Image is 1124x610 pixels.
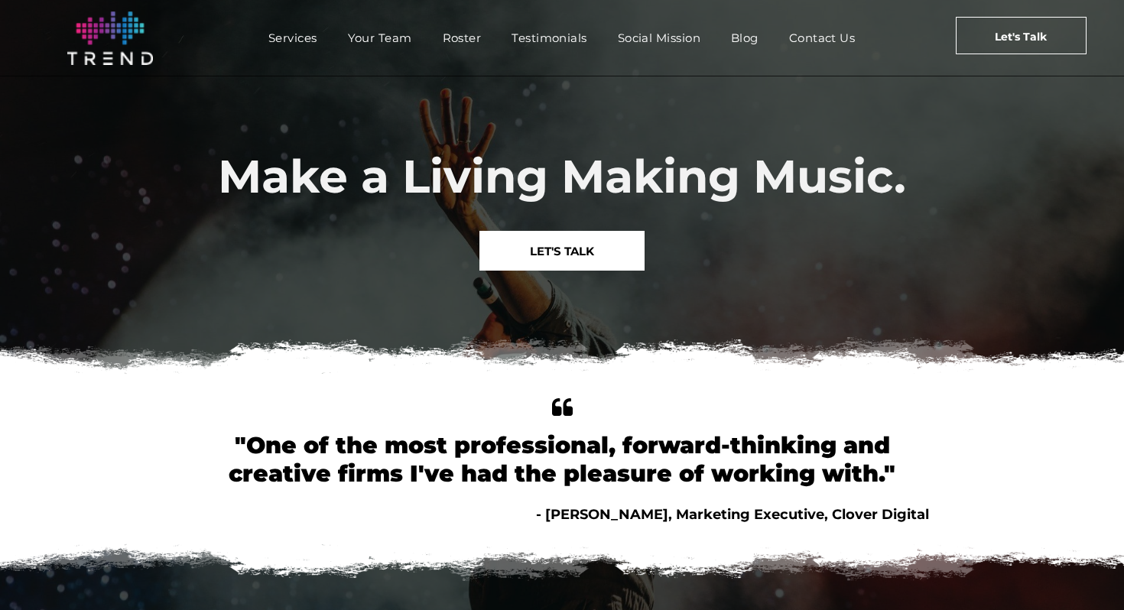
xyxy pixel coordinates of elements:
font: "One of the most professional, forward-thinking and creative firms I've had the pleasure of worki... [229,431,895,488]
a: Services [253,27,333,49]
a: Social Mission [603,27,716,49]
span: Make a Living Making Music. [218,148,906,204]
img: logo [67,11,153,65]
a: Contact Us [774,27,871,49]
span: Let's Talk [995,18,1047,56]
span: - [PERSON_NAME], Marketing Executive, Clover Digital [536,506,929,523]
a: Let's Talk [956,17,1087,54]
a: Roster [427,27,497,49]
span: LET'S TALK [530,232,594,271]
a: Testimonials [496,27,602,49]
a: Your Team [333,27,427,49]
a: Blog [716,27,774,49]
a: LET'S TALK [479,231,645,271]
